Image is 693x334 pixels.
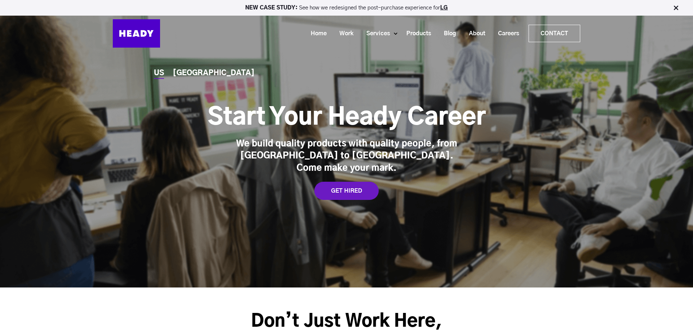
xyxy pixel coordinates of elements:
a: [GEOGRAPHIC_DATA] [173,69,255,77]
img: Close Bar [672,4,680,12]
img: Heady_Logo_Web-01 (1) [113,19,160,48]
a: Products [397,27,435,40]
a: Blog [435,27,460,40]
a: Contact [529,25,580,42]
div: Navigation Menu [167,25,580,42]
a: US [154,69,164,77]
strong: NEW CASE STUDY: [245,5,299,11]
a: Careers [489,27,523,40]
a: GET HIRED [314,182,379,200]
a: About [460,27,489,40]
a: LG [440,5,448,11]
p: See how we redesigned the post-purchase experience for [3,5,690,11]
a: Work [330,27,357,40]
a: Services [357,27,394,40]
div: We build quality products with quality people, from [GEOGRAPHIC_DATA] to [GEOGRAPHIC_DATA]. Come ... [234,138,459,175]
h1: Start Your Heady Career [208,103,486,132]
a: Home [302,27,330,40]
